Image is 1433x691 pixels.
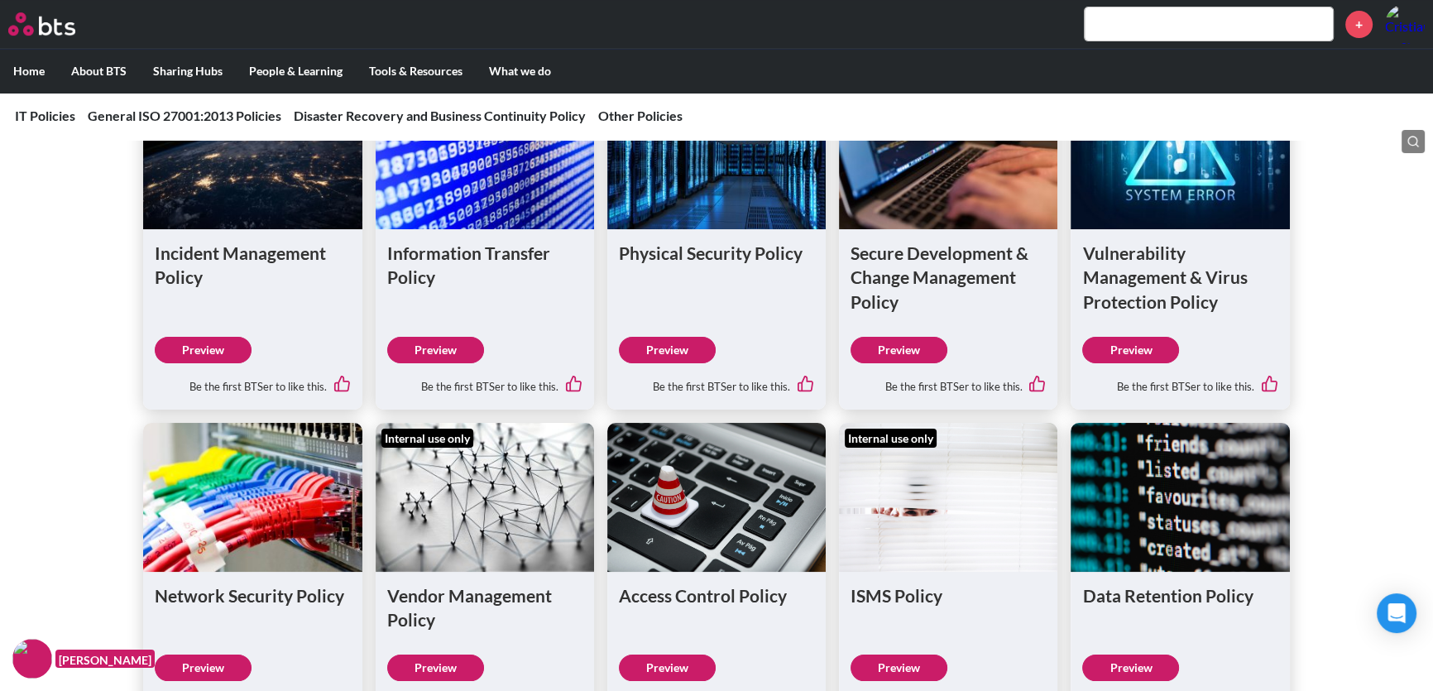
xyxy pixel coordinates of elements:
h1: Physical Security Policy [619,241,814,265]
a: Other Policies [598,108,683,123]
div: Be the first BTSer to like this. [387,363,582,398]
div: Be the first BTSer to like this. [851,363,1046,398]
div: Be the first BTSer to like this. [155,363,350,398]
a: Preview [619,337,716,363]
a: Preview [155,655,252,681]
a: Preview [155,337,252,363]
figcaption: [PERSON_NAME] [55,650,155,669]
img: F [12,639,52,679]
label: Sharing Hubs [140,50,236,93]
a: + [1345,11,1373,38]
h1: Vulnerability Management & Virus Protection Policy [1082,241,1277,314]
a: Profile [1385,4,1425,44]
a: Preview [387,655,484,681]
h1: Incident Management Policy [155,241,350,290]
div: Open Intercom Messenger [1377,593,1416,633]
a: General ISO 27001:2013 Policies [88,108,281,123]
h1: Secure Development & Change Management Policy [851,241,1046,314]
h1: Access Control Policy [619,583,814,607]
h1: Vendor Management Policy [387,583,582,632]
div: Be the first BTSer to like this. [619,363,814,398]
a: Preview [851,337,947,363]
a: Go home [8,12,106,36]
a: Preview [619,655,716,681]
h1: Information Transfer Policy [387,241,582,290]
a: IT Policies [15,108,75,123]
label: What we do [476,50,564,93]
h1: Data Retention Policy [1082,583,1277,607]
div: Internal use only [845,429,937,449]
a: Preview [1082,337,1179,363]
a: Disaster Recovery and Business Continuity Policy [294,108,586,123]
div: Be the first BTSer to like this. [1082,363,1277,398]
div: Internal use only [381,429,473,449]
a: Preview [1082,655,1179,681]
label: About BTS [58,50,140,93]
img: Cristian Rossato [1385,4,1425,44]
a: Preview [851,655,947,681]
img: BTS Logo [8,12,75,36]
h1: ISMS Policy [851,583,1046,607]
label: People & Learning [236,50,356,93]
h1: Network Security Policy [155,583,350,607]
label: Tools & Resources [356,50,476,93]
a: Preview [387,337,484,363]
